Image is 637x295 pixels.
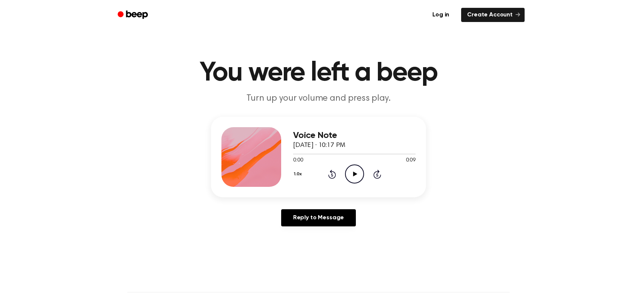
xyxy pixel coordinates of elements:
[281,209,356,226] a: Reply to Message
[293,142,345,149] span: [DATE] · 10:17 PM
[406,157,416,164] span: 0:09
[112,8,155,22] a: Beep
[461,8,525,22] a: Create Account
[127,60,510,87] h1: You were left a beep
[175,92,462,105] p: Turn up your volume and press play.
[293,131,416,141] h3: Voice Note
[425,6,457,23] a: Log in
[293,168,304,181] button: 1.0x
[293,157,303,164] span: 0:00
